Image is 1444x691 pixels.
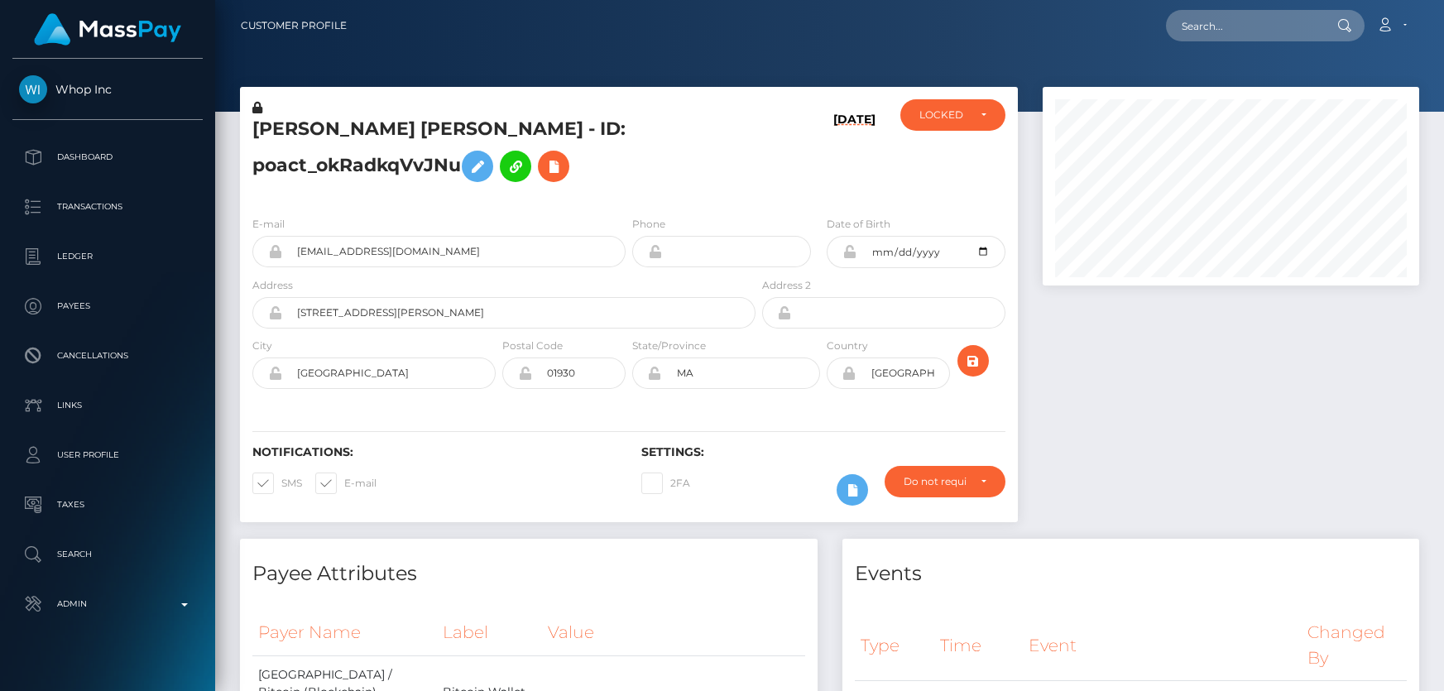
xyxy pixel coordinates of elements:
p: Ledger [19,244,196,269]
p: Admin [19,592,196,617]
a: Dashboard [12,137,203,178]
label: Postal Code [502,338,563,353]
p: Links [19,393,196,418]
h4: Events [855,559,1408,588]
a: Payees [12,286,203,327]
a: Transactions [12,186,203,228]
p: Cancellations [19,343,196,368]
p: Dashboard [19,145,196,170]
p: Taxes [19,492,196,517]
h6: Notifications: [252,445,616,459]
a: Customer Profile [241,8,347,43]
a: Links [12,385,203,426]
a: Search [12,534,203,575]
a: Taxes [12,484,203,525]
label: Phone [632,217,665,232]
th: Event [1023,610,1302,680]
th: Time [934,610,1023,680]
label: E-mail [252,217,285,232]
div: LOCKED [919,108,967,122]
a: User Profile [12,434,203,476]
p: Transactions [19,194,196,219]
div: Do not require [904,475,967,488]
img: MassPay Logo [34,13,181,46]
th: Changed By [1302,610,1407,680]
span: Whop Inc [12,82,203,97]
label: SMS [252,473,302,494]
label: Address 2 [762,278,811,293]
a: Ledger [12,236,203,277]
h6: Settings: [641,445,1005,459]
button: Do not require [885,466,1005,497]
label: Address [252,278,293,293]
img: Whop Inc [19,75,47,103]
input: Search... [1166,10,1322,41]
label: 2FA [641,473,690,494]
p: Payees [19,294,196,319]
a: Cancellations [12,335,203,377]
th: Payer Name [252,610,437,655]
label: City [252,338,272,353]
label: E-mail [315,473,377,494]
label: State/Province [632,338,706,353]
h5: [PERSON_NAME] [PERSON_NAME] - ID: poact_okRadkqVvJNu [252,117,746,190]
th: Value [542,610,804,655]
a: Admin [12,583,203,625]
button: LOCKED [900,99,1005,131]
th: Label [437,610,543,655]
label: Date of Birth [827,217,890,232]
p: Search [19,542,196,567]
label: Country [827,338,868,353]
h4: Payee Attributes [252,559,805,588]
p: User Profile [19,443,196,468]
th: Type [855,610,934,680]
h6: [DATE] [833,113,876,196]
